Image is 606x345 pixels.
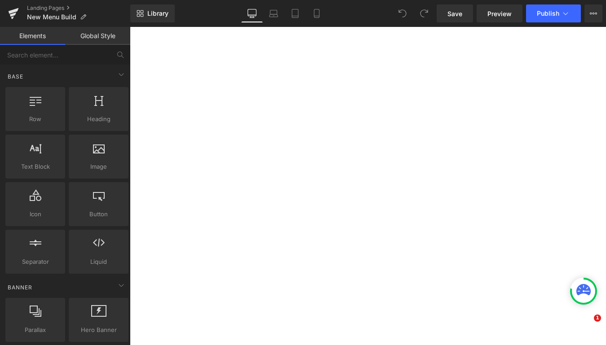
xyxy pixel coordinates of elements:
[284,4,306,22] a: Tablet
[71,162,126,171] span: Image
[263,4,284,22] a: Laptop
[8,114,62,124] span: Row
[306,4,327,22] a: Mobile
[147,9,168,17] span: Library
[8,162,62,171] span: Text Block
[415,4,433,22] button: Redo
[8,257,62,266] span: Separator
[65,27,130,45] a: Global Style
[447,9,462,18] span: Save
[71,114,126,124] span: Heading
[526,4,581,22] button: Publish
[537,10,559,17] span: Publish
[487,9,512,18] span: Preview
[394,4,411,22] button: Undo
[477,4,522,22] a: Preview
[71,257,126,266] span: Liquid
[584,4,602,22] button: More
[71,210,126,219] span: Button
[130,4,175,22] a: New Library
[71,325,126,335] span: Hero Banner
[27,13,76,21] span: New Menu Build
[27,4,130,12] a: Landing Pages
[575,314,597,336] iframe: Intercom live chat
[7,283,33,292] span: Banner
[8,210,62,219] span: Icon
[7,72,24,81] span: Base
[8,325,62,335] span: Parallax
[241,4,263,22] a: Desktop
[594,314,601,322] span: 1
